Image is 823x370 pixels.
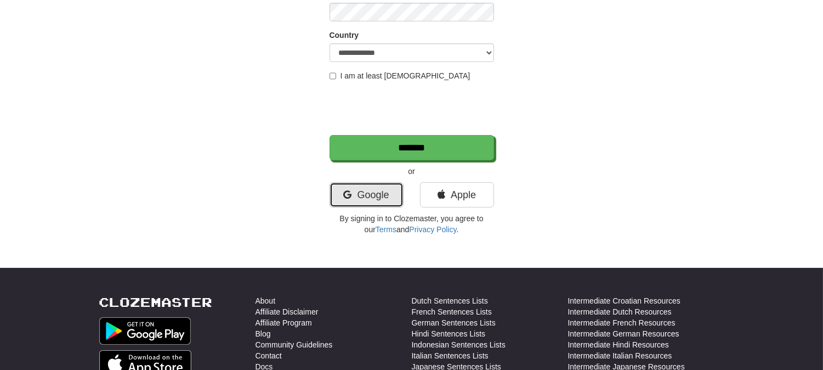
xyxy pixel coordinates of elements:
a: About [256,295,276,306]
a: Clozemaster [99,295,213,309]
input: I am at least [DEMOGRAPHIC_DATA] [330,72,337,80]
label: Country [330,30,359,41]
a: Intermediate Dutch Resources [568,306,672,317]
a: Affiliate Disclaimer [256,306,319,317]
a: Affiliate Program [256,317,312,328]
a: Intermediate Italian Resources [568,350,672,361]
a: Intermediate Hindi Resources [568,339,669,350]
label: I am at least [DEMOGRAPHIC_DATA] [330,70,470,81]
a: Google [330,182,404,208]
a: Intermediate German Resources [568,328,679,339]
iframe: reCAPTCHA [330,87,496,130]
a: Intermediate Croatian Resources [568,295,680,306]
a: Community Guidelines [256,339,333,350]
a: German Sentences Lists [412,317,496,328]
a: Contact [256,350,282,361]
a: Terms [376,225,396,234]
a: Apple [420,182,494,208]
p: By signing in to Clozemaster, you agree to our and . [330,213,494,235]
a: Blog [256,328,271,339]
a: Privacy Policy [409,225,456,234]
a: Indonesian Sentences Lists [412,339,506,350]
a: Hindi Sentences Lists [412,328,486,339]
a: Italian Sentences Lists [412,350,489,361]
img: Get it on Google Play [99,317,191,345]
a: Dutch Sentences Lists [412,295,488,306]
a: French Sentences Lists [412,306,492,317]
a: Intermediate French Resources [568,317,676,328]
p: or [330,166,494,177]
